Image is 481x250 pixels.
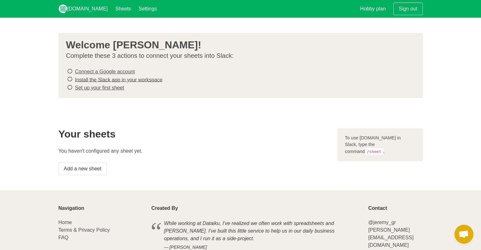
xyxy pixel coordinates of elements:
a: Add a new sheet [59,162,107,175]
a: Open chat [454,225,473,244]
img: logo_v2_white.png [59,4,67,13]
a: [PERSON_NAME][EMAIL_ADDRESS][DOMAIN_NAME] [368,227,413,248]
div: To use [DOMAIN_NAME] in Slack, type the command . [337,128,423,162]
a: Set up your first sheet [75,85,124,90]
a: Sign out [393,3,423,15]
a: Install the Slack app in your workspace [75,77,163,82]
p: Contact [368,205,422,211]
a: Connect a Google account [75,69,135,74]
p: Complete these 3 actions to connect your sheets into Slack: [66,52,410,60]
code: /sheet [365,148,383,155]
h2: Your sheets [59,128,330,140]
h3: Welcome [PERSON_NAME]! [66,39,410,51]
a: @jeremy_gr [368,220,396,225]
p: You haven't configured any sheet yet. [59,147,330,155]
p: Created By [151,205,361,211]
a: Home [59,220,72,225]
a: FAQ [59,235,69,240]
a: Terms & Privacy Policy [59,227,110,233]
p: Navigation [59,205,144,211]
